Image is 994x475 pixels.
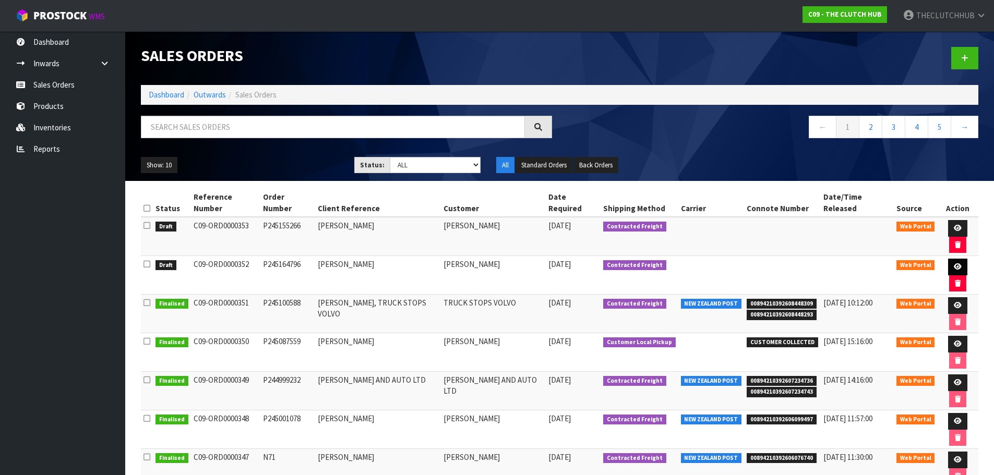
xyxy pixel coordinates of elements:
span: Sales Orders [235,90,277,100]
span: NEW ZEALAND POST [681,415,742,425]
a: Outwards [194,90,226,100]
span: [DATE] 15:16:00 [823,336,872,346]
span: Contracted Freight [603,299,666,309]
span: Web Portal [896,299,935,309]
span: Draft [155,260,176,271]
th: Source [894,189,938,217]
span: NEW ZEALAND POST [681,376,742,386]
td: [PERSON_NAME] AND AUTO LTD [441,372,546,410]
a: ← [809,116,836,138]
span: [DATE] 10:12:00 [823,298,872,308]
img: cube-alt.png [16,9,29,22]
span: [DATE] [548,298,571,308]
span: Web Portal [896,222,935,232]
span: 00894210392606099497 [747,415,817,425]
span: 00894210392607234743 [747,387,817,397]
span: 00894210392608448293 [747,310,817,320]
input: Search sales orders [141,116,525,138]
td: C09-ORD0000348 [191,410,260,449]
td: C09-ORD0000349 [191,372,260,410]
td: [PERSON_NAME] [315,217,441,256]
td: [PERSON_NAME] [315,410,441,449]
span: Web Portal [896,260,935,271]
td: [PERSON_NAME] [315,333,441,372]
th: Connote Number [744,189,821,217]
th: Client Reference [315,189,441,217]
span: [DATE] 14:16:00 [823,375,872,385]
th: Date Required [546,189,601,217]
td: [PERSON_NAME] [441,217,546,256]
span: NEW ZEALAND POST [681,299,742,309]
span: 00894210392607234736 [747,376,817,386]
a: Dashboard [149,90,184,100]
button: Back Orders [573,157,618,174]
td: C09-ORD0000350 [191,333,260,372]
a: 5 [928,116,951,138]
span: Finalised [155,337,188,348]
small: WMS [89,11,105,21]
button: Standard Orders [516,157,572,174]
span: Web Portal [896,453,935,464]
span: [DATE] [548,413,571,423]
span: Web Portal [896,415,935,425]
span: Web Portal [896,337,935,348]
td: [PERSON_NAME] [441,333,546,372]
span: Finalised [155,415,188,425]
td: [PERSON_NAME] [315,256,441,295]
td: C09-ORD0000352 [191,256,260,295]
span: CUSTOMER COLLECTED [747,337,818,348]
span: NEW ZEALAND POST [681,453,742,464]
span: [DATE] [548,221,571,230]
span: 00894210392606076740 [747,453,817,464]
span: [DATE] [548,375,571,385]
th: Shipping Method [601,189,678,217]
td: [PERSON_NAME] [441,410,546,449]
span: [DATE] 11:57:00 [823,413,872,423]
span: Contracted Freight [603,453,666,464]
button: All [496,157,514,174]
span: Contracted Freight [603,376,666,386]
th: Date/Time Released [821,189,894,217]
strong: C09 - THE CLUTCH HUB [808,10,881,19]
td: [PERSON_NAME] AND AUTO LTD [315,372,441,410]
span: [DATE] [548,452,571,462]
span: Finalised [155,376,188,386]
a: 1 [836,116,859,138]
td: P245155266 [260,217,315,256]
a: → [951,116,978,138]
span: 00894210392608448309 [747,299,817,309]
span: Draft [155,222,176,232]
td: [PERSON_NAME] [441,256,546,295]
th: Customer [441,189,546,217]
th: Order Number [260,189,315,217]
nav: Page navigation [568,116,979,141]
span: Web Portal [896,376,935,386]
strong: Status: [360,161,385,169]
a: 2 [859,116,882,138]
td: P245087559 [260,333,315,372]
span: Finalised [155,299,188,309]
span: [DATE] 11:30:00 [823,452,872,462]
span: Contracted Freight [603,415,666,425]
th: Carrier [678,189,745,217]
span: Contracted Freight [603,260,666,271]
span: THECLUTCHHUB [916,10,975,20]
span: Finalised [155,453,188,464]
h1: Sales Orders [141,47,552,64]
td: C09-ORD0000351 [191,295,260,333]
td: P245001078 [260,410,315,449]
td: P244999232 [260,372,315,410]
th: Status [153,189,191,217]
span: Customer Local Pickup [603,337,676,348]
td: TRUCK STOPS VOLVO [441,295,546,333]
span: [DATE] [548,259,571,269]
td: [PERSON_NAME], TRUCK STOPS VOLVO [315,295,441,333]
th: Action [937,189,978,217]
th: Reference Number [191,189,260,217]
button: Show: 10 [141,157,177,174]
span: ProStock [33,9,87,22]
td: P245164796 [260,256,315,295]
td: C09-ORD0000353 [191,217,260,256]
span: Contracted Freight [603,222,666,232]
span: [DATE] [548,336,571,346]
